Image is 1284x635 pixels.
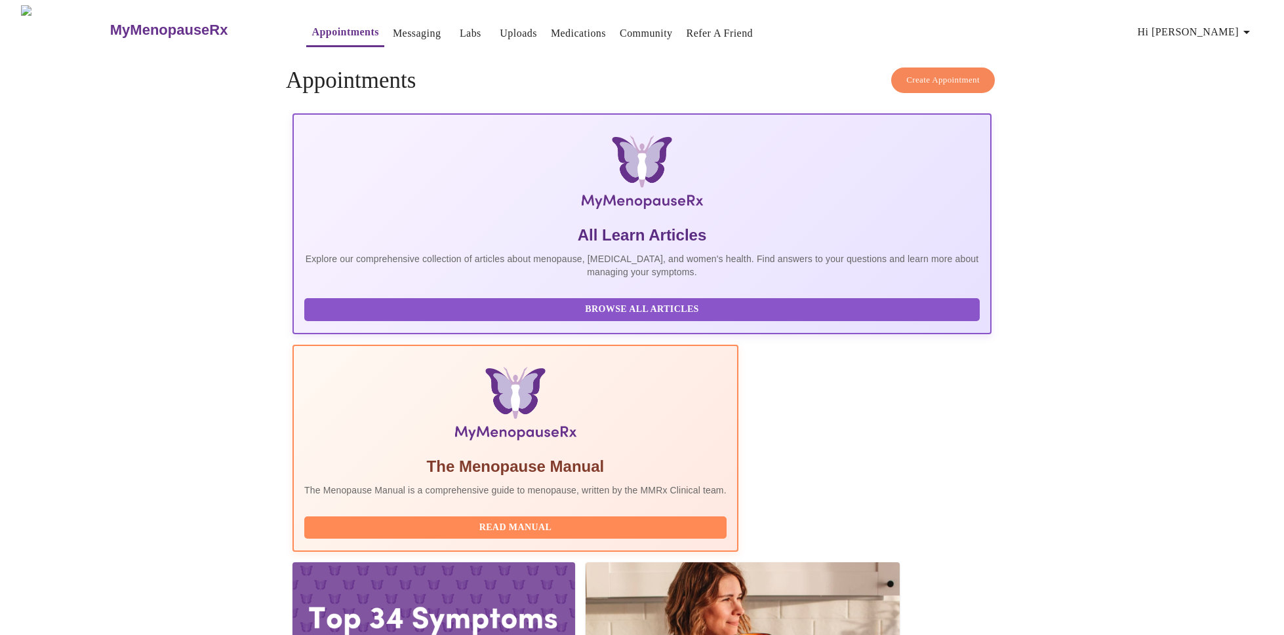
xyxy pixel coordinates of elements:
p: Explore our comprehensive collection of articles about menopause, [MEDICAL_DATA], and women's hea... [304,252,980,279]
a: Medications [551,24,606,43]
a: Uploads [500,24,537,43]
p: The Menopause Manual is a comprehensive guide to menopause, written by the MMRx Clinical team. [304,484,727,497]
button: Browse All Articles [304,298,980,321]
button: Messaging [388,20,446,47]
a: Refer a Friend [687,24,753,43]
button: Refer a Friend [681,20,759,47]
a: Messaging [393,24,441,43]
img: MyMenopauseRx Logo [21,5,108,54]
button: Create Appointment [891,67,995,93]
a: Read Manual [304,521,730,532]
a: Browse All Articles [304,303,983,314]
button: Uploads [494,20,542,47]
button: Hi [PERSON_NAME] [1133,19,1260,45]
span: Create Appointment [906,73,980,88]
h5: The Menopause Manual [304,456,727,477]
button: Appointments [306,19,384,47]
h3: MyMenopauseRx [110,22,228,39]
h4: Appointments [286,67,998,94]
button: Medications [546,20,611,47]
a: Community [620,24,673,43]
span: Read Manual [317,520,713,536]
a: Appointments [311,23,378,41]
a: MyMenopauseRx [108,7,280,53]
img: Menopause Manual [371,367,659,446]
button: Labs [449,20,491,47]
img: MyMenopauseRx Logo [409,136,875,214]
button: Read Manual [304,516,727,539]
button: Community [614,20,678,47]
h5: All Learn Articles [304,225,980,246]
a: Labs [460,24,481,43]
span: Browse All Articles [317,301,967,318]
span: Hi [PERSON_NAME] [1138,23,1254,41]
